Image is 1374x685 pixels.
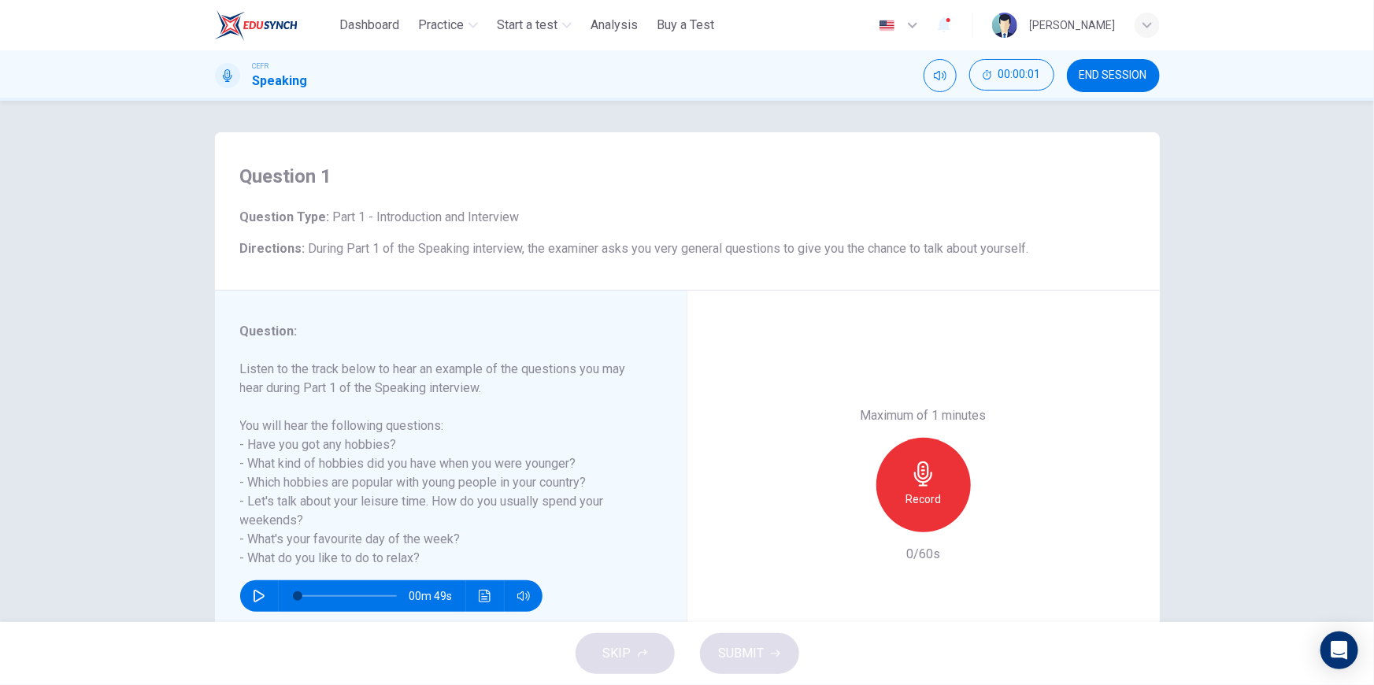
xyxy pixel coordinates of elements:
button: Start a test [491,11,578,39]
h6: 0/60s [906,545,940,564]
div: Mute [924,59,957,92]
h1: Speaking [253,72,308,91]
span: Analysis [591,16,638,35]
span: 00m 49s [409,580,465,612]
span: Dashboard [339,16,399,35]
h4: Question 1 [240,164,1135,189]
h6: Listen to the track below to hear an example of the questions you may hear during Part 1 of the S... [240,360,643,568]
span: Start a test [497,16,557,35]
span: Buy a Test [657,16,714,35]
h6: Maximum of 1 minutes [861,406,987,425]
button: Dashboard [333,11,406,39]
div: Open Intercom Messenger [1320,631,1358,669]
span: During Part 1 of the Speaking interview, the examiner asks you very general questions to give you... [309,241,1029,256]
button: Click to see the audio transcription [472,580,498,612]
img: ELTC logo [215,9,298,41]
div: Hide [969,59,1054,92]
div: [PERSON_NAME] [1030,16,1116,35]
a: ELTC logo [215,9,334,41]
button: END SESSION [1067,59,1160,92]
img: en [877,20,897,31]
span: Part 1 - Introduction and Interview [330,209,520,224]
span: Practice [418,16,464,35]
h6: Question : [240,322,643,341]
span: CEFR [253,61,269,72]
h6: Question Type : [240,208,1135,227]
button: 00:00:01 [969,59,1054,91]
h6: Directions : [240,239,1135,258]
span: 00:00:01 [998,68,1041,81]
span: END SESSION [1080,69,1147,82]
button: Buy a Test [650,11,720,39]
h6: Record [906,490,941,509]
img: Profile picture [992,13,1017,38]
button: Practice [412,11,484,39]
button: Analysis [584,11,644,39]
button: Record [876,438,971,532]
